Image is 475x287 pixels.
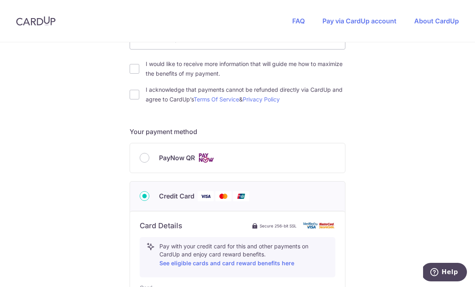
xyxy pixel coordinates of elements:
img: Cards logo [198,153,214,163]
img: Visa [198,191,214,201]
span: Credit Card [159,191,194,201]
iframe: Opens a widget where you can find more information [423,263,467,283]
h5: Your payment method [130,127,345,136]
a: FAQ [292,17,305,25]
img: card secure [303,222,335,229]
label: I acknowledge that payments cannot be refunded directly via CardUp and agree to CardUp’s & [146,85,345,104]
img: Mastercard [215,191,231,201]
span: PayNow QR [159,153,195,163]
h6: Card Details [140,221,182,231]
label: I would like to receive more information that will guide me how to maximize the benefits of my pa... [146,59,345,78]
img: CardUp [16,16,56,26]
span: Secure 256-bit SSL [260,223,297,229]
a: Pay via CardUp account [322,17,397,25]
a: About CardUp [414,17,459,25]
img: Union Pay [233,191,249,201]
div: PayNow QR Cards logo [140,153,335,163]
a: Privacy Policy [243,96,280,103]
a: See eligible cards and card reward benefits here [159,260,294,266]
a: Terms Of Service [194,96,239,103]
p: Pay with your credit card for this and other payments on CardUp and enjoy card reward benefits. [159,242,328,268]
div: Credit Card Visa Mastercard Union Pay [140,191,335,201]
